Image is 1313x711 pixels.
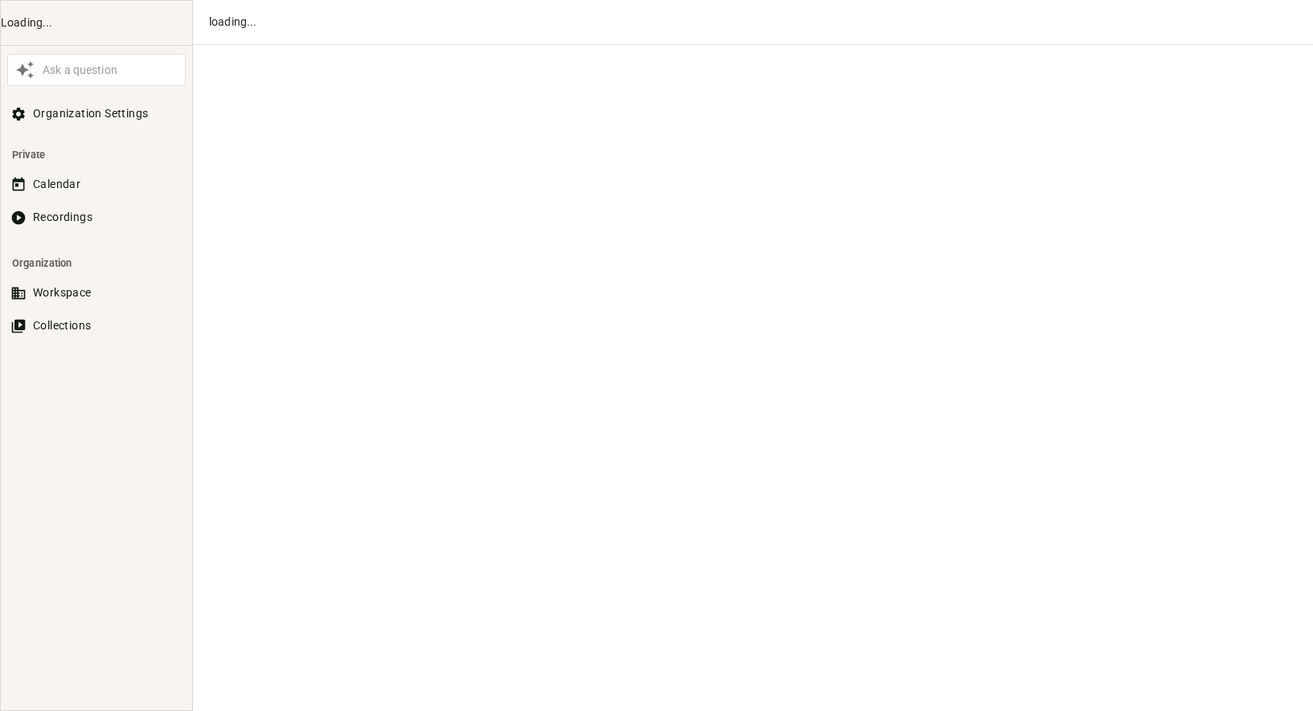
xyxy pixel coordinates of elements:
[7,248,186,278] li: Organization
[7,311,186,341] button: Collections
[7,170,186,199] button: Calendar
[209,14,1289,31] div: loading...
[1,14,192,31] div: Loading...
[7,202,186,232] button: Recordings
[39,62,182,79] div: Ask a question
[7,140,186,170] li: Private
[7,278,186,308] button: Workspace
[11,56,39,84] button: Awesile Icon
[7,99,186,129] button: Organization Settings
